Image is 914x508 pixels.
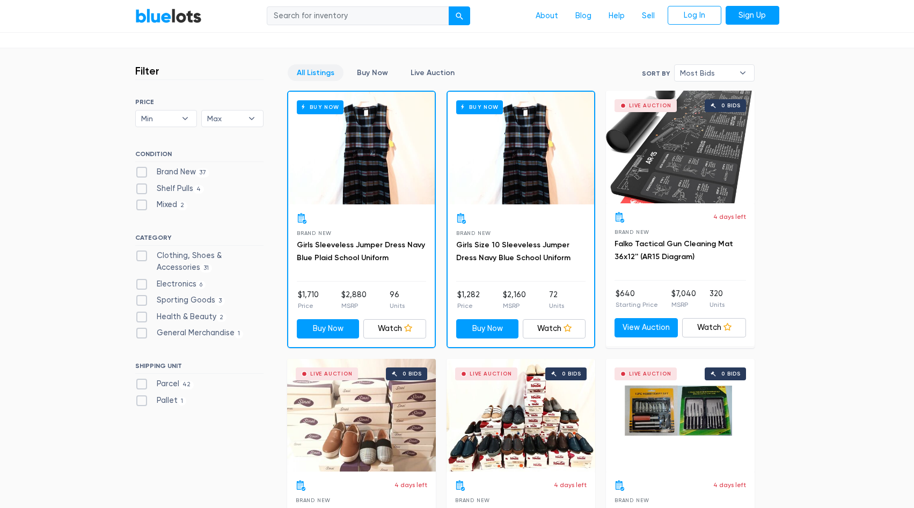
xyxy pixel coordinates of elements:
[470,371,512,377] div: Live Auction
[615,239,733,261] a: Falko Tactical Gun Cleaning Mat 36x12'' (AR15 Diagram)
[297,230,332,236] span: Brand New
[135,362,264,374] h6: SHIPPING UNIT
[401,64,464,81] a: Live Auction
[135,234,264,246] h6: CATEGORY
[680,65,734,81] span: Most Bids
[288,92,435,204] a: Buy Now
[196,281,206,289] span: 6
[341,289,367,311] li: $2,880
[135,250,264,273] label: Clothing, Shoes & Accessories
[235,330,244,338] span: 1
[135,8,202,24] a: BlueLots
[615,497,649,503] span: Brand New
[456,240,571,262] a: Girls Size 10 Sleeveless Jumper Dress Navy Blue School Uniform
[135,311,227,323] label: Health & Beauty
[710,288,725,310] li: 320
[135,378,194,390] label: Parcel
[207,111,243,127] span: Max
[196,168,210,177] span: 37
[179,381,194,389] span: 42
[629,103,671,108] div: Live Auction
[642,69,670,78] label: Sort By
[216,313,227,322] span: 2
[549,289,564,311] li: 72
[721,103,741,108] div: 0 bids
[567,6,600,26] a: Blog
[135,395,187,407] label: Pallet
[616,300,658,310] p: Starting Price
[141,111,177,127] span: Min
[297,240,425,262] a: Girls Sleeveless Jumper Dress Navy Blue Plaid School Uniform
[503,301,526,311] p: MSRP
[135,64,159,77] h3: Filter
[448,92,594,204] a: Buy Now
[562,371,581,377] div: 0 bids
[348,64,397,81] a: Buy Now
[177,202,188,210] span: 2
[297,100,343,114] h6: Buy Now
[363,319,426,338] a: Watch
[341,301,367,311] p: MSRP
[554,480,587,490] p: 4 days left
[135,199,188,211] label: Mixed
[455,497,490,503] span: Brand New
[296,497,331,503] span: Brand New
[135,183,204,195] label: Shelf Pulls
[682,318,746,337] a: Watch
[135,166,210,178] label: Brand New
[456,100,503,114] h6: Buy Now
[615,318,678,337] a: View Auction
[215,297,225,305] span: 3
[456,319,519,338] a: Buy Now
[671,300,696,310] p: MSRP
[310,371,353,377] div: Live Auction
[298,301,319,311] p: Price
[616,288,658,310] li: $640
[135,278,206,290] label: Electronics
[394,480,427,490] p: 4 days left
[527,6,567,26] a: About
[135,98,264,106] h6: PRICE
[732,65,754,81] b: ▾
[297,319,360,338] a: Buy Now
[240,111,263,127] b: ▾
[456,230,491,236] span: Brand New
[200,264,213,273] span: 31
[403,371,422,377] div: 0 bids
[135,295,225,306] label: Sporting Goods
[390,289,405,311] li: 96
[447,359,595,472] a: Live Auction 0 bids
[390,301,405,311] p: Units
[671,288,696,310] li: $7,040
[615,229,649,235] span: Brand New
[549,301,564,311] p: Units
[457,289,480,311] li: $1,282
[606,359,755,472] a: Live Auction 0 bids
[726,6,779,25] a: Sign Up
[267,6,449,26] input: Search for inventory
[710,300,725,310] p: Units
[633,6,663,26] a: Sell
[503,289,526,311] li: $2,160
[606,91,755,203] a: Live Auction 0 bids
[523,319,586,338] a: Watch
[287,359,436,472] a: Live Auction 0 bids
[135,150,264,162] h6: CONDITION
[457,301,480,311] p: Price
[668,6,721,25] a: Log In
[629,371,671,377] div: Live Auction
[135,327,244,339] label: General Merchandise
[600,6,633,26] a: Help
[288,64,343,81] a: All Listings
[713,212,746,222] p: 4 days left
[193,185,204,194] span: 4
[178,397,187,406] span: 1
[721,371,741,377] div: 0 bids
[713,480,746,490] p: 4 days left
[174,111,196,127] b: ▾
[298,289,319,311] li: $1,710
